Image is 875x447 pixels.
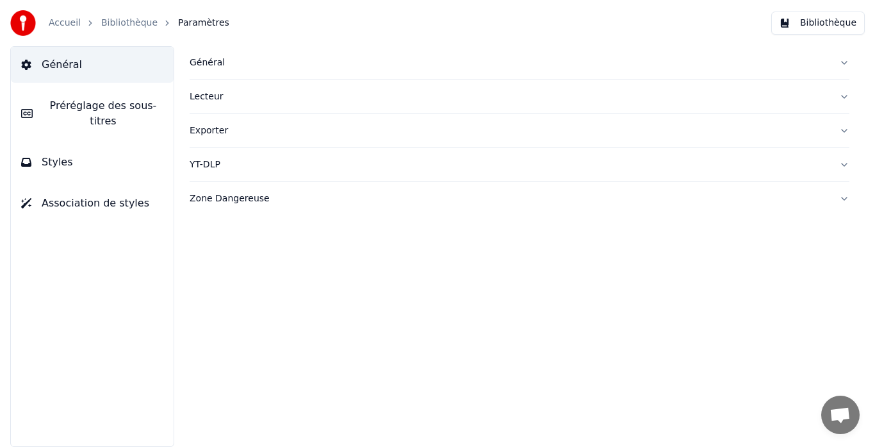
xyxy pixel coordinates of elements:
[11,185,174,221] button: Association de styles
[821,396,860,434] div: Ouvrir le chat
[190,124,829,137] div: Exporter
[101,17,158,30] a: Bibliothèque
[178,17,229,30] span: Paramètres
[190,46,849,80] button: Général
[190,148,849,181] button: YT-DLP
[11,47,174,83] button: Général
[190,192,829,205] div: Zone Dangereuse
[190,90,829,103] div: Lecteur
[11,88,174,139] button: Préréglage des sous-titres
[42,196,149,211] span: Association de styles
[190,158,829,171] div: YT-DLP
[11,144,174,180] button: Styles
[49,17,81,30] a: Accueil
[42,155,73,170] span: Styles
[49,17,229,30] nav: breadcrumb
[771,12,865,35] button: Bibliothèque
[190,80,849,114] button: Lecteur
[190,182,849,215] button: Zone Dangereuse
[43,98,163,129] span: Préréglage des sous-titres
[10,10,36,36] img: youka
[190,114,849,148] button: Exporter
[190,56,829,69] div: Général
[42,57,82,72] span: Général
